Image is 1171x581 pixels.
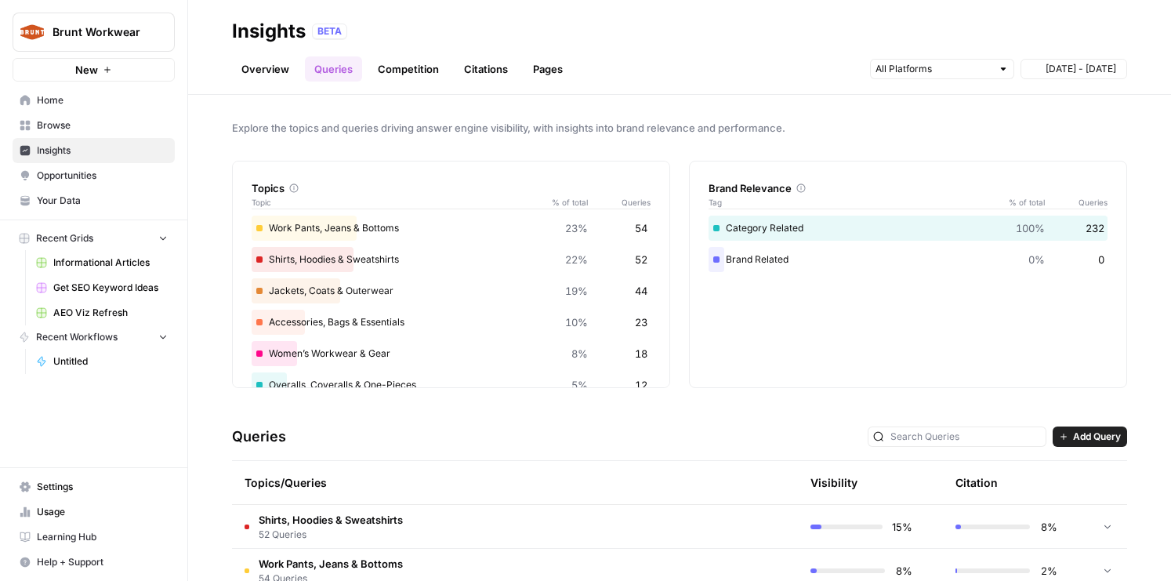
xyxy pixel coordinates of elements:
[635,252,647,267] span: 52
[37,118,168,133] span: Browse
[259,528,403,542] span: 52 Queries
[13,13,175,52] button: Workspace: Brunt Workwear
[252,341,651,366] div: Women’s Workwear & Gear
[13,58,175,82] button: New
[1086,220,1104,236] span: 232
[13,138,175,163] a: Insights
[252,180,651,196] div: Topics
[571,346,588,361] span: 8%
[1039,563,1057,579] span: 2%
[312,24,347,39] div: BETA
[1016,220,1045,236] span: 100%
[13,227,175,250] button: Recent Grids
[29,250,175,275] a: Informational Articles
[571,377,588,393] span: 5%
[245,461,636,504] div: Topics/Queries
[37,194,168,208] span: Your Data
[709,216,1108,241] div: Category Related
[232,120,1127,136] span: Explore the topics and queries driving answer engine visibility, with insights into brand relevan...
[565,252,588,267] span: 22%
[876,61,992,77] input: All Platforms
[1098,252,1104,267] span: 0
[709,196,998,209] span: Tag
[232,19,306,44] div: Insights
[455,56,517,82] a: Citations
[53,24,147,40] span: Brunt Workwear
[1021,59,1127,79] button: [DATE] - [DATE]
[565,283,588,299] span: 19%
[13,188,175,213] a: Your Data
[37,480,168,494] span: Settings
[37,93,168,107] span: Home
[305,56,362,82] a: Queries
[635,314,647,330] span: 23
[565,220,588,236] span: 23%
[53,306,168,320] span: AEO Viz Refresh
[252,196,541,209] span: Topic
[53,354,168,369] span: Untitled
[13,525,175,550] a: Learning Hub
[37,169,168,183] span: Opportunities
[1039,519,1057,535] span: 8%
[955,461,998,504] div: Citation
[252,278,651,303] div: Jackets, Coats & Outerwear
[1028,252,1045,267] span: 0%
[1073,430,1121,444] span: Add Query
[588,196,651,209] span: Queries
[13,474,175,499] a: Settings
[13,163,175,188] a: Opportunities
[13,550,175,575] button: Help + Support
[36,231,93,245] span: Recent Grids
[75,62,98,78] span: New
[890,429,1041,445] input: Search Queries
[252,216,651,241] div: Work Pants, Jeans & Bottoms
[36,330,118,344] span: Recent Workflows
[29,349,175,374] a: Untitled
[635,283,647,299] span: 44
[13,88,175,113] a: Home
[29,275,175,300] a: Get SEO Keyword Ideas
[259,556,403,572] span: Work Pants, Jeans & Bottoms
[37,530,168,544] span: Learning Hub
[541,196,588,209] span: % of total
[37,505,168,519] span: Usage
[892,519,912,535] span: 15%
[810,475,857,491] div: Visibility
[894,563,912,579] span: 8%
[29,300,175,325] a: AEO Viz Refresh
[1053,427,1127,447] button: Add Query
[1046,62,1116,76] span: [DATE] - [DATE]
[232,56,299,82] a: Overview
[1045,196,1108,209] span: Queries
[259,512,403,528] span: Shirts, Hoodies & Sweatshirts
[37,555,168,569] span: Help + Support
[635,220,647,236] span: 54
[53,281,168,295] span: Get SEO Keyword Ideas
[635,377,647,393] span: 12
[709,247,1108,272] div: Brand Related
[252,372,651,398] div: Overalls, Coveralls & One-Pieces
[232,426,286,448] h3: Queries
[252,310,651,335] div: Accessories, Bags & Essentials
[53,256,168,270] span: Informational Articles
[13,113,175,138] a: Browse
[13,499,175,525] a: Usage
[635,346,647,361] span: 18
[524,56,572,82] a: Pages
[252,247,651,272] div: Shirts, Hoodies & Sweatshirts
[368,56,448,82] a: Competition
[998,196,1045,209] span: % of total
[18,18,46,46] img: Brunt Workwear Logo
[37,143,168,158] span: Insights
[709,180,1108,196] div: Brand Relevance
[13,325,175,349] button: Recent Workflows
[565,314,588,330] span: 10%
